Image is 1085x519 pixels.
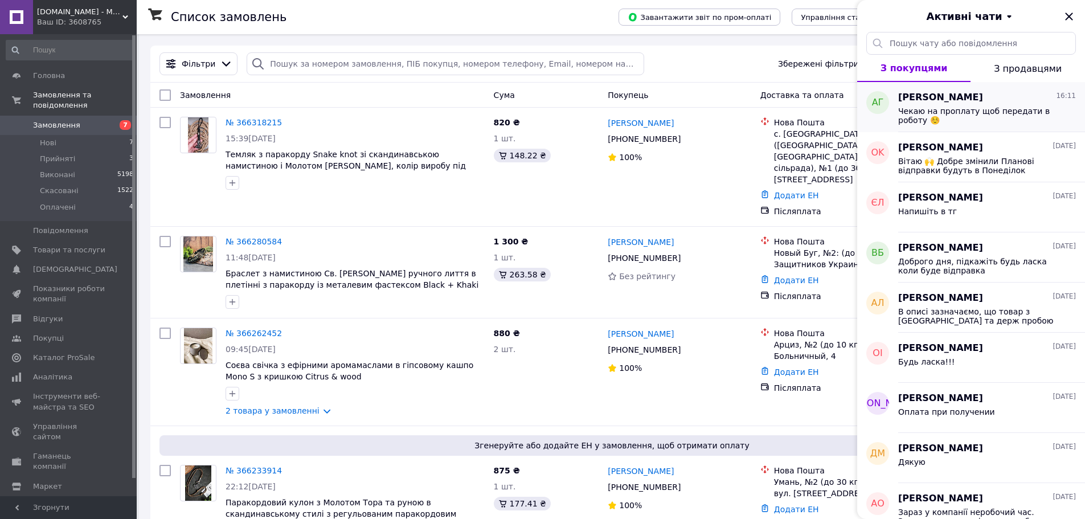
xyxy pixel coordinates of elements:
img: Фото товару [185,465,212,501]
button: Управління статусами [792,9,897,26]
span: 09:45[DATE] [226,345,276,354]
div: 263.58 ₴ [494,268,551,281]
button: АГ[PERSON_NAME]16:11Чекаю на проплату щоб передати в роботу ☺️ [857,82,1085,132]
div: Нова Пошта [774,117,934,128]
a: Додати ЕН [774,505,819,514]
button: ВБ[PERSON_NAME][DATE]Доброго дня, підкажіть будь ласка коли буде відправка [857,232,1085,283]
span: АГ [872,96,884,109]
img: Фото товару [184,328,212,363]
span: ВБ [871,247,884,260]
span: [PERSON_NAME] [840,397,916,410]
span: 1 шт. [494,134,516,143]
a: Темляк з паракорду Snake knot зі скандинавською намистиною і Молотом [PERSON_NAME], колір виробу ... [226,150,466,182]
span: [PERSON_NAME] [898,91,983,104]
span: АО [871,497,885,510]
a: Браслет з намистиною Св. [PERSON_NAME] ручного лиття в плетінні з паракорду із металевим фастексо... [226,269,478,301]
div: Умань, №2 (до 30 кг на одне місце): вул. [STREET_ADDRESS] [774,476,934,499]
span: Cума [494,91,515,100]
a: Фото товару [180,236,216,272]
span: 11:48[DATE] [226,253,276,262]
span: [PERSON_NAME] [898,492,983,505]
span: Маркет [33,481,62,492]
div: Новый Буг, №2: (до 10 кг): Защитников Украины, 7 [774,247,934,270]
span: ЄЛ [871,197,884,210]
span: 2 шт. [494,345,516,354]
span: Активні чати [926,9,1002,24]
span: [PERSON_NAME] [898,141,983,154]
button: З продавцями [971,55,1085,82]
a: Фото товару [180,465,216,501]
span: 820 ₴ [494,118,520,127]
a: Додати ЕН [774,367,819,377]
span: Покупець [608,91,648,100]
span: Замовлення [33,120,80,130]
span: [PERSON_NAME] [898,342,983,355]
button: Завантажити звіт по пром-оплаті [619,9,780,26]
span: ОІ [873,347,882,360]
div: 148.22 ₴ [494,149,551,162]
button: [PERSON_NAME][PERSON_NAME][DATE]Оплата при получении [857,383,1085,433]
button: ДМ[PERSON_NAME][DATE]Дякую [857,433,1085,483]
span: ДМ [870,447,885,460]
span: 1 шт. [494,482,516,491]
div: Нова Пошта [774,236,934,247]
div: [PHONE_NUMBER] [605,342,683,358]
span: Завантажити звіт по пром-оплаті [628,12,771,22]
div: 177.41 ₴ [494,497,551,510]
span: Показники роботи компанії [33,284,105,304]
span: Управління сайтом [33,422,105,442]
input: Пошук чату або повідомлення [866,32,1076,55]
span: Будь ласка!!! [898,357,955,366]
div: Післяплата [774,291,934,302]
button: ОІ[PERSON_NAME][DATE]Будь ласка!!! [857,333,1085,383]
span: Покупці [33,333,64,344]
span: 100% [619,363,642,373]
span: Управління статусами [801,13,888,22]
div: Нова Пошта [774,328,934,339]
div: Ваш ID: 3608765 [37,17,137,27]
span: 7 [120,120,131,130]
img: Фото товару [188,117,209,153]
div: Післяплата [774,206,934,217]
span: Оплачені [40,202,76,212]
div: Арциз, №2 (до 10 кг): пер. Больничный, 4 [774,339,934,362]
span: 1 300 ₴ [494,237,529,246]
span: Замовлення [180,91,231,100]
span: 5198 [117,170,133,180]
div: [PHONE_NUMBER] [605,131,683,147]
span: 100% [619,501,642,510]
span: 7 [129,138,133,148]
a: [PERSON_NAME] [608,117,674,129]
span: Фільтри [182,58,215,70]
span: 22:12[DATE] [226,482,276,491]
button: АЛ[PERSON_NAME][DATE]В описі зазначаємо, що товар з [GEOGRAPHIC_DATA] та держ пробою [857,283,1085,333]
span: 3 [129,154,133,164]
span: Замовлення та повідомлення [33,90,137,111]
span: Без рейтингу [619,272,675,281]
div: Нова Пошта [774,465,934,476]
span: З продавцями [994,63,1062,74]
span: АЛ [871,297,885,310]
a: № 366233914 [226,466,282,475]
span: В описі зазначаємо, що товар з [GEOGRAPHIC_DATA] та держ пробою [898,307,1060,325]
button: ЄЛ[PERSON_NAME][DATE]Напишіть в тг [857,182,1085,232]
span: Повідомлення [33,226,88,236]
span: Інструменти веб-майстра та SEO [33,391,105,412]
span: [PERSON_NAME] [898,292,983,305]
span: [DATE] [1053,492,1076,502]
div: Післяплата [774,382,934,394]
span: [DATE] [1053,242,1076,251]
span: [PERSON_NAME] [898,191,983,205]
span: i.n.k.store - Магазин свічок і декору для дому [37,7,122,17]
a: [PERSON_NAME] [608,236,674,248]
span: 100% [619,153,642,162]
button: З покупцями [857,55,971,82]
div: [PHONE_NUMBER] [605,250,683,266]
span: [PERSON_NAME] [898,392,983,405]
span: Оплата при получении [898,407,995,416]
a: [PERSON_NAME] [608,465,674,477]
span: Доброго дня, підкажіть будь ласка коли буде відправка [898,257,1060,275]
input: Пошук за номером замовлення, ПІБ покупця, номером телефону, Email, номером накладної [247,52,644,75]
div: [PHONE_NUMBER] [605,479,683,495]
